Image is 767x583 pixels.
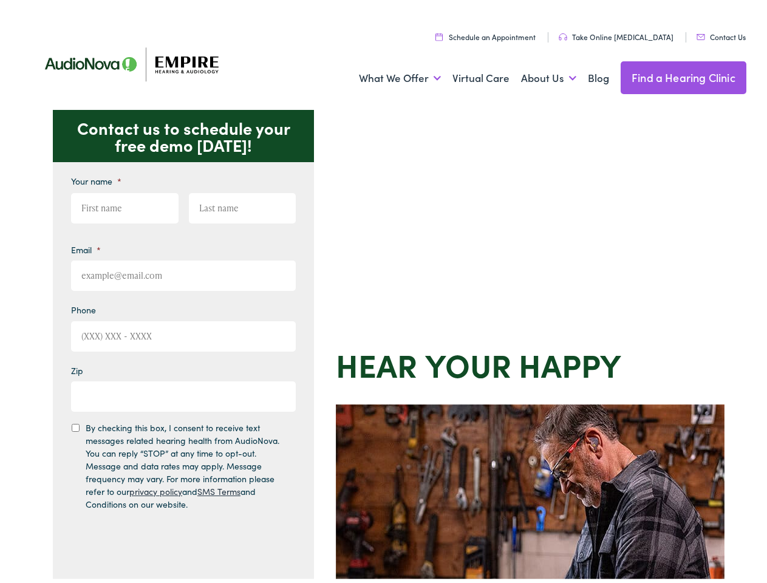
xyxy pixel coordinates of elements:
label: Your name [71,172,121,183]
p: Contact us to schedule your free demo [DATE]! [53,106,314,159]
a: Schedule an Appointment [435,28,536,38]
input: example@email.com [71,257,296,287]
input: (XXX) XXX - XXXX [71,318,296,348]
a: Virtual Care [452,52,510,97]
a: privacy policy [129,482,182,494]
label: By checking this box, I consent to receive text messages related hearing health from AudioNova. Y... [86,418,285,507]
a: About Us [521,52,576,97]
label: Zip [71,361,83,372]
a: Find a Hearing Clinic [621,58,746,90]
label: Phone [71,301,96,312]
input: Last name [189,189,296,220]
a: What We Offer [359,52,441,97]
img: utility icon [559,30,567,37]
strong: your Happy [425,338,621,383]
img: utility icon [697,30,705,36]
img: utility icon [435,29,443,37]
a: Take Online [MEDICAL_DATA] [559,28,673,38]
a: Blog [588,52,609,97]
a: Contact Us [697,28,746,38]
input: First name [71,189,179,220]
label: Email [71,240,101,251]
a: SMS Terms [197,482,240,494]
strong: Hear [336,338,417,383]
